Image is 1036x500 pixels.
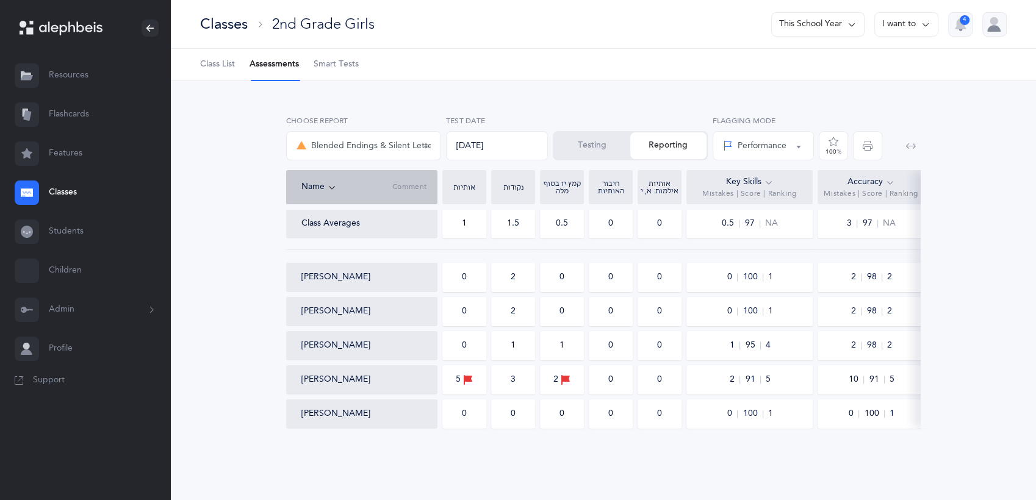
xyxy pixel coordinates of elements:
div: 1 [511,340,516,352]
span: NA [765,218,778,230]
span: 5 [766,374,771,386]
div: 0 [462,305,467,318]
div: 2 [553,373,570,387]
div: 0 [462,340,467,352]
span: 2 [887,305,892,318]
span: 98 [866,341,882,349]
span: 100 [743,273,763,281]
div: אותיות [445,184,483,191]
span: 98 [866,307,882,315]
span: 91 [869,376,885,384]
div: 2 [511,305,516,318]
div: 100 [826,149,841,155]
div: Key Skills [726,176,774,189]
div: 0 [608,271,613,284]
div: 0 [559,305,564,318]
div: 0 [608,340,613,352]
button: I want to [874,12,938,37]
span: 1 [768,305,773,318]
button: [PERSON_NAME] [301,340,370,352]
span: 91 [745,376,761,384]
span: Class List [200,59,235,71]
span: 100 [864,410,885,418]
span: Smart Tests [314,59,359,71]
div: 1 [462,218,467,230]
div: Name [301,180,392,194]
span: 5 [890,374,894,386]
button: Blended Endings & Silent Letters [286,131,441,160]
span: 1 [768,271,773,284]
span: 98 [866,273,882,281]
span: 2 [851,273,862,281]
span: 0 [727,410,738,418]
button: Testing [554,132,630,159]
div: 0 [657,305,662,318]
span: 2 [887,340,892,352]
div: 2 [511,271,516,284]
button: [PERSON_NAME] [301,305,370,318]
span: Mistakes | Score | Ranking [702,189,797,199]
span: % [836,148,841,155]
span: 95 [745,341,761,349]
div: 0 [559,271,564,284]
span: 100 [743,307,763,315]
div: 0 [559,408,564,420]
div: 0 [608,218,613,230]
span: 2 [851,341,862,349]
span: 0 [727,307,738,315]
div: 1 [559,340,564,352]
button: [PERSON_NAME] [301,408,370,420]
label: Choose report [286,115,441,126]
span: 97 [862,220,878,227]
div: 0 [608,305,613,318]
div: 0.5 [556,218,568,230]
span: 0.5 [721,220,739,227]
div: 4 [960,15,969,25]
div: Accuracy [847,176,895,189]
span: 100 [743,410,763,418]
div: [DATE] [446,131,548,160]
div: Blended Endings & Silent Letters [297,138,431,153]
button: 4 [948,12,973,37]
button: 100% [819,131,848,160]
div: 5 [456,373,473,387]
div: נקודות [494,184,532,191]
span: 2 [887,271,892,284]
div: חיבור האותיות [592,180,630,195]
div: Classes [200,14,248,34]
div: 0 [462,408,467,420]
span: 2 [729,376,740,384]
span: 1 [729,341,740,349]
button: This School Year [771,12,865,37]
span: NA [883,218,896,230]
label: Test Date [446,115,548,126]
div: 0 [608,374,613,386]
div: 0 [657,340,662,352]
span: 2 [851,307,862,315]
span: Mistakes | Score | Ranking [824,189,918,199]
span: 0 [848,410,859,418]
div: קמץ יו בסוף מלה [543,180,581,195]
label: Flagging Mode [713,115,815,126]
button: [PERSON_NAME] [301,271,370,284]
div: 0 [657,374,662,386]
div: Performance [723,140,786,152]
span: 10 [848,376,864,384]
button: Performance [713,131,815,160]
div: 3 [511,374,516,386]
span: Comment [392,182,427,192]
div: Class Averages [301,218,360,230]
span: 0 [727,273,738,281]
span: 1 [890,408,894,420]
div: אותיות אילמות: א, י [641,180,678,195]
div: 0 [511,408,516,420]
div: 0 [657,408,662,420]
div: 0 [608,408,613,420]
span: 97 [744,220,760,227]
div: 1.5 [507,218,519,230]
div: 0 [657,218,662,230]
span: 4 [766,340,771,352]
div: 0 [462,271,467,284]
span: 1 [768,408,773,420]
div: 2nd Grade Girls [272,14,375,34]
